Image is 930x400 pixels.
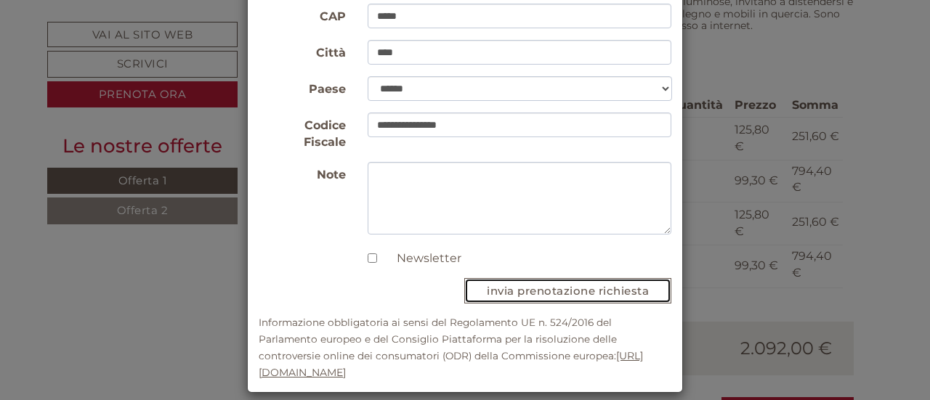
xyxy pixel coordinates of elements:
button: invia prenotazione richiesta [464,278,671,303]
small: Informazione obbligatoria ai sensi del Regolamento UE n. 524/2016 del Parlamento europeo e del Co... [259,317,643,378]
div: Buon giorno, come possiamo aiutarla? [11,39,251,83]
div: [GEOGRAPHIC_DATA] [22,42,243,54]
a: [URL][DOMAIN_NAME] [259,349,643,379]
label: CAP [248,4,357,25]
label: Città [248,40,357,62]
label: Paese [248,76,357,98]
label: Note [248,162,357,184]
label: Codice Fiscale [248,113,357,151]
small: 09:02 [22,70,243,81]
div: martedì [250,11,323,36]
label: Newsletter [382,250,461,267]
